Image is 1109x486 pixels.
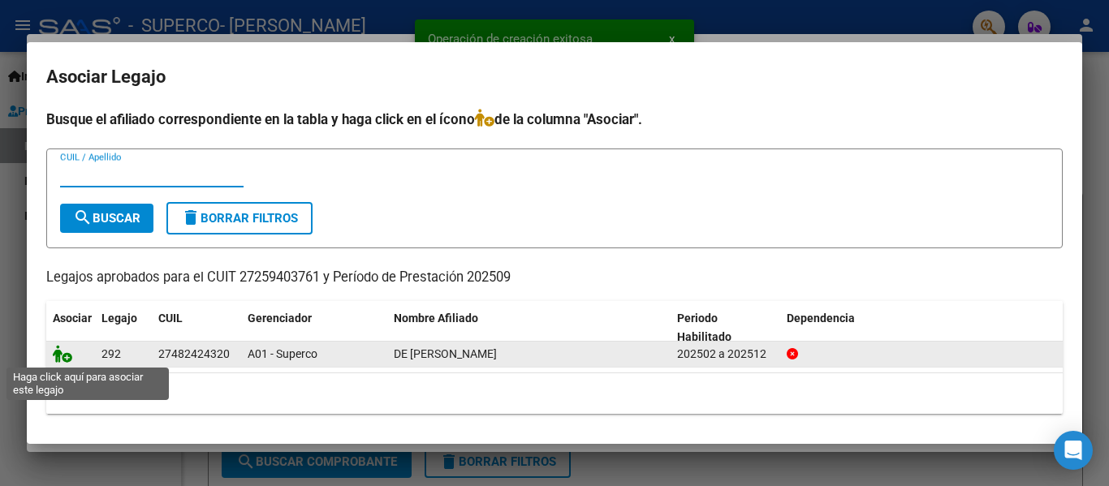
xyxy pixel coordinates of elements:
[787,312,855,325] span: Dependencia
[241,301,387,355] datatable-header-cell: Gerenciador
[677,312,731,343] span: Periodo Habilitado
[394,312,478,325] span: Nombre Afiliado
[158,345,230,363] div: 27482424320
[60,204,153,233] button: Buscar
[181,208,201,227] mat-icon: delete
[73,211,140,226] span: Buscar
[46,373,1063,414] div: 1 registros
[73,208,93,227] mat-icon: search
[677,345,774,363] div: 202502 a 202512
[158,312,183,325] span: CUIL
[671,301,780,355] datatable-header-cell: Periodo Habilitado
[248,312,312,325] span: Gerenciador
[46,301,95,355] datatable-header-cell: Asociar
[152,301,241,355] datatable-header-cell: CUIL
[46,62,1063,92] h2: Asociar Legajo
[780,301,1064,355] datatable-header-cell: Dependencia
[101,347,121,360] span: 292
[181,211,298,226] span: Borrar Filtros
[248,347,317,360] span: A01 - Superco
[1054,431,1093,470] div: Open Intercom Messenger
[46,109,1063,130] h4: Busque el afiliado correspondiente en la tabla y haga click en el ícono de la columna "Asociar".
[166,202,313,234] button: Borrar Filtros
[95,301,152,355] datatable-header-cell: Legajo
[387,301,671,355] datatable-header-cell: Nombre Afiliado
[46,268,1063,288] p: Legajos aprobados para el CUIT 27259403761 y Período de Prestación 202509
[394,347,497,360] span: DE LORENZO BIANCA KIRA
[101,312,137,325] span: Legajo
[53,312,92,325] span: Asociar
